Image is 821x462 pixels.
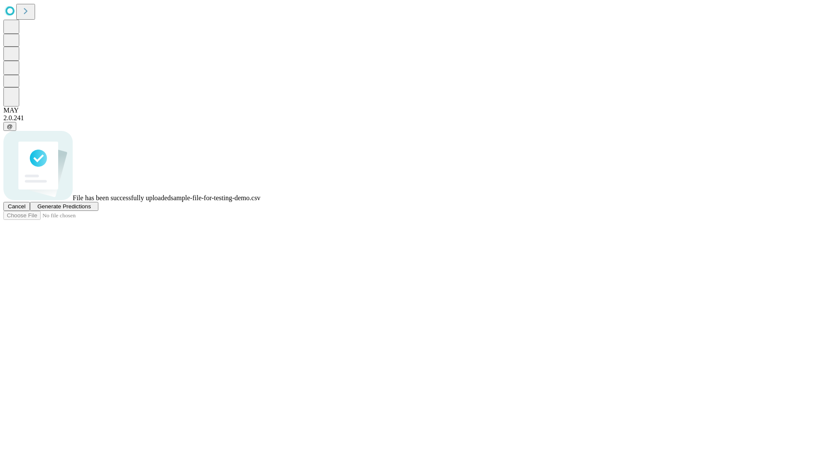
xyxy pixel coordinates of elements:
button: Generate Predictions [30,202,98,211]
div: 2.0.241 [3,114,818,122]
button: Cancel [3,202,30,211]
span: @ [7,123,13,130]
span: File has been successfully uploaded [73,194,171,201]
button: @ [3,122,16,131]
span: Cancel [8,203,26,210]
div: MAY [3,107,818,114]
span: Generate Predictions [37,203,91,210]
span: sample-file-for-testing-demo.csv [171,194,260,201]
